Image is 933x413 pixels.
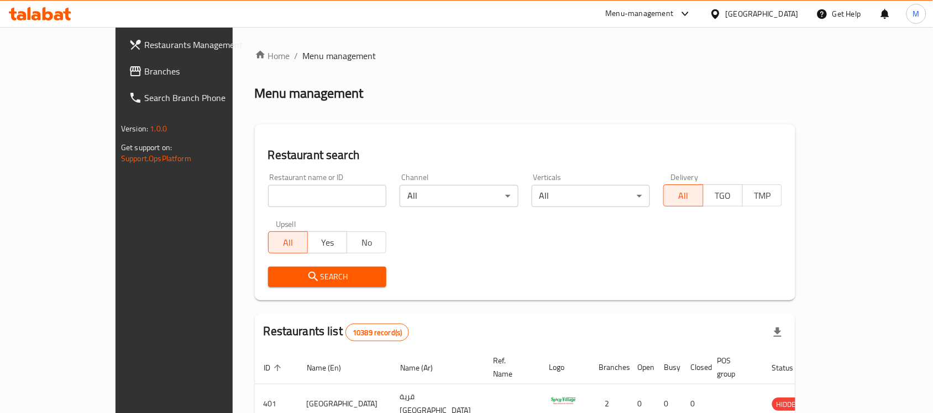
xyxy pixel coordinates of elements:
[264,361,285,374] span: ID
[400,185,518,207] div: All
[682,351,709,384] th: Closed
[726,8,799,20] div: [GEOGRAPHIC_DATA]
[273,235,303,251] span: All
[656,351,682,384] th: Busy
[590,351,629,384] th: Branches
[303,49,376,62] span: Menu management
[345,324,409,341] div: Total records count
[144,91,263,104] span: Search Branch Phone
[120,84,271,111] a: Search Branch Phone
[144,38,263,51] span: Restaurants Management
[255,49,290,62] a: Home
[268,147,782,163] h2: Restaurant search
[606,7,674,20] div: Menu-management
[772,398,805,411] span: HIDDEN
[255,84,364,102] h2: Menu management
[268,267,387,287] button: Search
[120,58,271,84] a: Branches
[268,231,308,253] button: All
[346,327,408,338] span: 10389 record(s)
[541,351,590,384] th: Logo
[295,49,298,62] li: /
[703,184,743,206] button: TGO
[307,361,355,374] span: Name (En)
[400,361,447,374] span: Name (Ar)
[121,140,172,155] span: Get support on:
[276,220,296,228] label: Upsell
[742,184,782,206] button: TMP
[747,188,778,204] span: TMP
[268,185,387,207] input: Search for restaurant name or ID..
[121,151,191,166] a: Support.OpsPlatform
[668,188,699,204] span: All
[120,31,271,58] a: Restaurants Management
[629,351,656,384] th: Open
[347,231,386,253] button: No
[671,173,699,181] label: Delivery
[708,188,738,204] span: TGO
[663,184,703,206] button: All
[913,8,920,20] span: M
[772,361,808,374] span: Status
[264,323,410,341] h2: Restaurants list
[121,121,148,136] span: Version:
[312,235,343,251] span: Yes
[764,319,791,346] div: Export file
[307,231,347,253] button: Yes
[352,235,382,251] span: No
[150,121,167,136] span: 1.0.0
[494,354,527,380] span: Ref. Name
[717,354,750,380] span: POS group
[532,185,651,207] div: All
[277,270,378,284] span: Search
[144,65,263,78] span: Branches
[255,49,795,62] nav: breadcrumb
